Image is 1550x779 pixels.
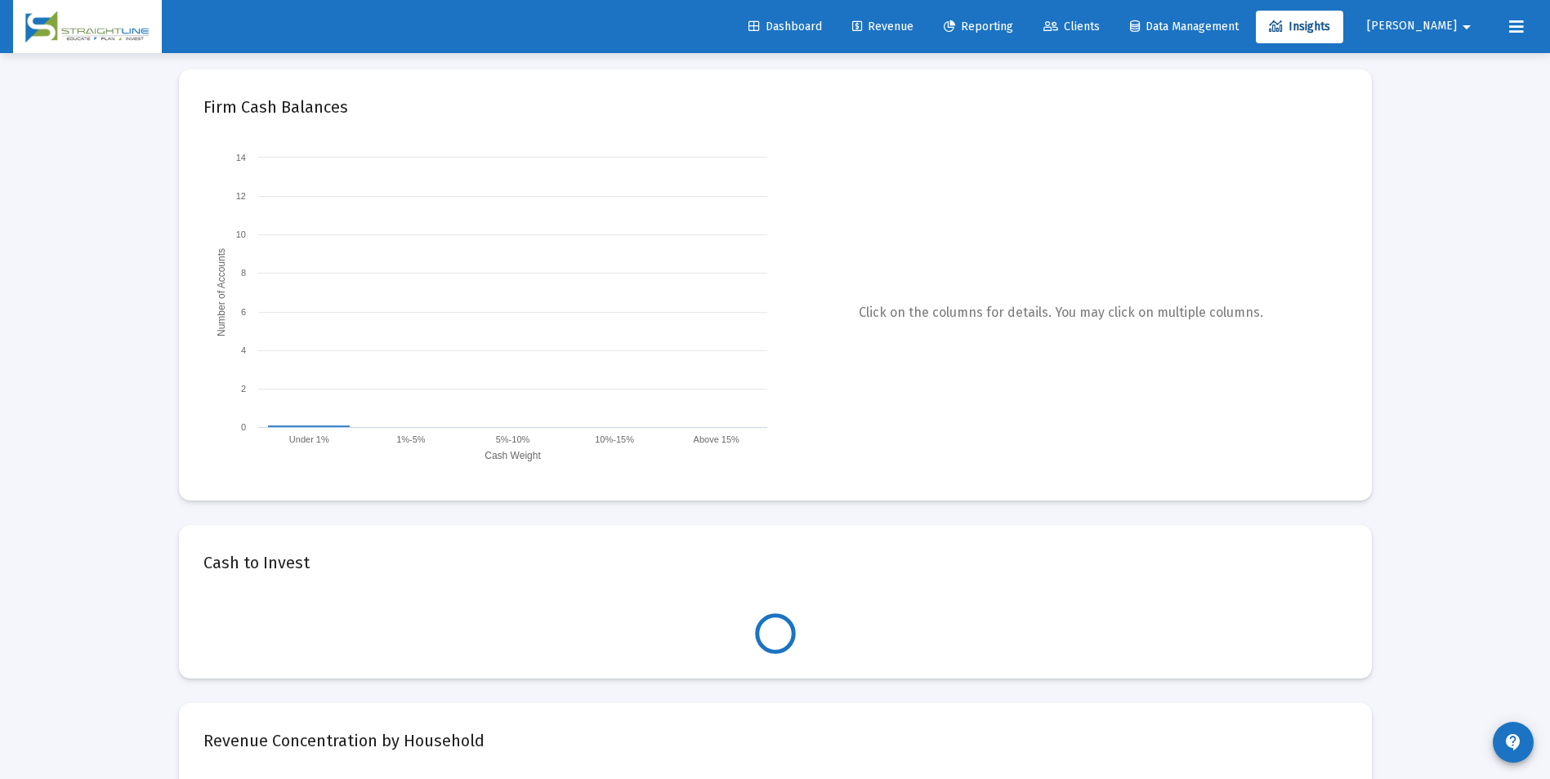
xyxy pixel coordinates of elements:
[1457,11,1476,43] mat-icon: arrow_drop_down
[25,11,150,43] img: Dashboard
[1256,11,1343,43] a: Insights
[1043,20,1100,33] span: Clients
[495,434,529,444] text: 5%-10%
[240,268,245,278] text: 8
[235,153,245,162] text: 14
[748,20,822,33] span: Dashboard
[203,550,310,576] h2: Cash to Invest
[775,149,1347,476] div: Click on the columns for details. You may click on multiple columns.
[735,11,835,43] a: Dashboard
[1503,732,1523,752] mat-icon: contact_support
[288,434,328,444] text: Under 1%
[235,191,245,201] text: 12
[240,307,245,317] text: 6
[203,94,348,120] h2: Firm Cash Balances
[852,20,913,33] span: Revenue
[203,728,485,754] h2: Revenue Concentration by Household
[235,229,245,239] text: 10
[485,450,541,461] text: Cash Weight
[240,384,245,394] text: 2
[944,20,1013,33] span: Reporting
[595,434,634,444] text: 10%-15%
[693,434,739,444] text: Above 15%
[1030,11,1113,43] a: Clients
[1117,11,1252,43] a: Data Management
[216,248,227,336] text: Number of Accounts
[839,11,927,43] a: Revenue
[1367,20,1457,33] span: [PERSON_NAME]
[240,345,245,355] text: 4
[1269,20,1330,33] span: Insights
[931,11,1026,43] a: Reporting
[1130,20,1239,33] span: Data Management
[1347,10,1496,42] button: [PERSON_NAME]
[240,422,245,432] text: 0
[396,434,426,444] text: 1%-5%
